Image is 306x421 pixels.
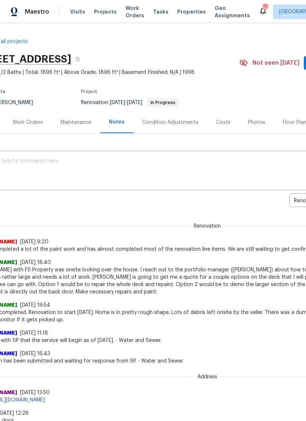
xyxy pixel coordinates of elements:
span: Visits [70,8,85,15]
span: Renovation [81,100,179,105]
span: [DATE] 13:50 [20,390,50,395]
div: Notes [109,118,124,126]
span: [DATE] 11:18 [20,331,48,336]
span: [DATE] 18:40 [20,260,51,265]
div: Photos [248,119,265,126]
span: Not seen [DATE] [252,59,299,67]
span: In Progress [147,100,178,105]
span: Project [81,89,97,94]
button: Copy Address [71,53,84,66]
span: Geo Assignments [215,4,250,19]
span: Maestro [25,8,49,15]
div: 55 [262,4,267,12]
span: [DATE] [110,100,125,105]
span: - [110,100,142,105]
span: Projects [94,8,117,15]
span: [DATE] [127,100,142,105]
span: Tasks [153,9,168,14]
div: Costs [216,119,230,126]
div: Work Orders [12,119,43,126]
div: Condition Adjustments [142,119,198,126]
span: Renovation [189,222,225,230]
span: [DATE] 16:43 [20,351,50,356]
span: Work Orders [125,4,144,19]
span: [DATE] 19:54 [20,303,50,308]
span: Address [193,373,222,381]
span: [DATE] 9:20 [20,239,48,245]
span: Properties [177,8,206,15]
div: Maintenance [61,119,91,126]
